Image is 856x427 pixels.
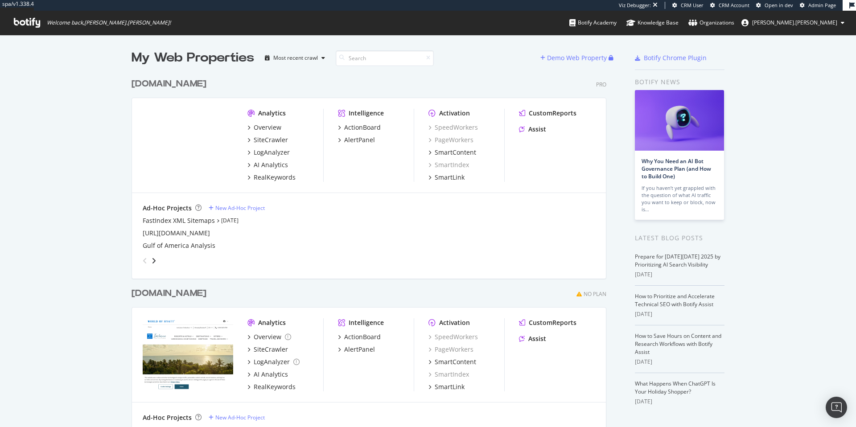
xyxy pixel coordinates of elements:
span: meghan.evans [752,19,837,26]
div: RealKeywords [254,382,296,391]
div: Latest Blog Posts [635,233,724,243]
a: Assist [519,334,546,343]
a: SiteCrawler [247,135,288,144]
a: RealKeywords [247,173,296,182]
div: Analytics [258,318,286,327]
a: LogAnalyzer [247,148,290,157]
a: AI Analytics [247,370,288,379]
div: SmartLink [435,382,465,391]
div: If you haven’t yet grappled with the question of what AI traffic you want to keep or block, now is… [642,185,717,213]
a: AlertPanel [338,345,375,354]
div: AI Analytics [254,370,288,379]
a: LogAnalyzer [247,357,300,366]
a: SmartIndex [428,370,469,379]
div: [DATE] [635,398,724,406]
div: Demo Web Property [547,53,607,62]
button: Demo Web Property [540,51,609,65]
div: Assist [528,125,546,134]
a: Gulf of America Analysis [143,241,215,250]
a: [DOMAIN_NAME] [132,287,210,300]
button: Most recent crawl [261,51,329,65]
div: ActionBoard [344,333,381,341]
a: Open in dev [756,2,793,9]
a: CRM Account [710,2,749,9]
div: Ad-Hoc Projects [143,204,192,213]
a: Overview [247,123,281,132]
a: How to Prioritize and Accelerate Technical SEO with Botify Assist [635,292,715,308]
a: [DOMAIN_NAME] [132,78,210,90]
div: angle-left [139,254,151,268]
img: Why You Need an AI Bot Governance Plan (and How to Build One) [635,90,724,151]
div: Intelligence [349,318,384,327]
a: CustomReports [519,109,576,118]
div: Pro [596,81,606,88]
div: Activation [439,318,470,327]
div: [DOMAIN_NAME] [132,287,206,300]
div: SmartContent [435,357,476,366]
div: Organizations [688,18,734,27]
a: ActionBoard [338,333,381,341]
a: ActionBoard [338,123,381,132]
a: CRM User [672,2,704,9]
div: AI Analytics [254,160,288,169]
div: Overview [254,333,281,341]
a: New Ad-Hoc Project [209,414,265,421]
a: SpeedWorkers [428,123,478,132]
div: Knowledge Base [626,18,679,27]
div: Most recent crawl [273,55,318,61]
a: What Happens When ChatGPT Is Your Holiday Shopper? [635,380,716,395]
div: [DATE] [635,271,724,279]
div: New Ad-Hoc Project [215,414,265,421]
div: SiteCrawler [254,345,288,354]
a: SmartContent [428,148,476,157]
div: SiteCrawler [254,135,288,144]
div: My Web Properties [132,49,254,67]
div: [DATE] [635,358,724,366]
div: AlertPanel [344,135,375,144]
span: Welcome back, [PERSON_NAME].[PERSON_NAME] ! [47,19,171,26]
a: [URL][DOMAIN_NAME] [143,229,210,238]
div: Open Intercom Messenger [826,397,847,418]
a: SmartIndex [428,160,469,169]
div: Activation [439,109,470,118]
div: Botify news [635,77,724,87]
a: SmartLink [428,173,465,182]
a: Prepare for [DATE][DATE] 2025 by Prioritizing AI Search Visibility [635,253,720,268]
a: Organizations [688,11,734,35]
div: AlertPanel [344,345,375,354]
span: Open in dev [765,2,793,8]
div: SmartLink [435,173,465,182]
span: CRM User [681,2,704,8]
a: Botify Academy [569,11,617,35]
span: Admin Page [808,2,836,8]
a: Demo Web Property [540,54,609,62]
input: Search [336,50,434,66]
a: [DATE] [221,217,239,224]
div: No Plan [584,290,606,298]
div: LogAnalyzer [254,148,290,157]
a: PageWorkers [428,345,473,354]
a: AlertPanel [338,135,375,144]
img: hyattinclusivecollection.com [143,318,233,390]
div: Botify Academy [569,18,617,27]
a: Assist [519,125,546,134]
a: Admin Page [800,2,836,9]
div: RealKeywords [254,173,296,182]
a: SpeedWorkers [428,333,478,341]
a: Why You Need an AI Bot Governance Plan (and How to Build One) [642,157,711,180]
a: Botify Chrome Plugin [635,53,707,62]
div: Botify Chrome Plugin [644,53,707,62]
a: New Ad-Hoc Project [209,204,265,212]
span: CRM Account [719,2,749,8]
div: PageWorkers [428,135,473,144]
button: [PERSON_NAME].[PERSON_NAME] [734,16,852,30]
div: FastIndex XML Sitemaps [143,216,215,225]
div: Overview [254,123,281,132]
a: Knowledge Base [626,11,679,35]
div: Ad-Hoc Projects [143,413,192,422]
